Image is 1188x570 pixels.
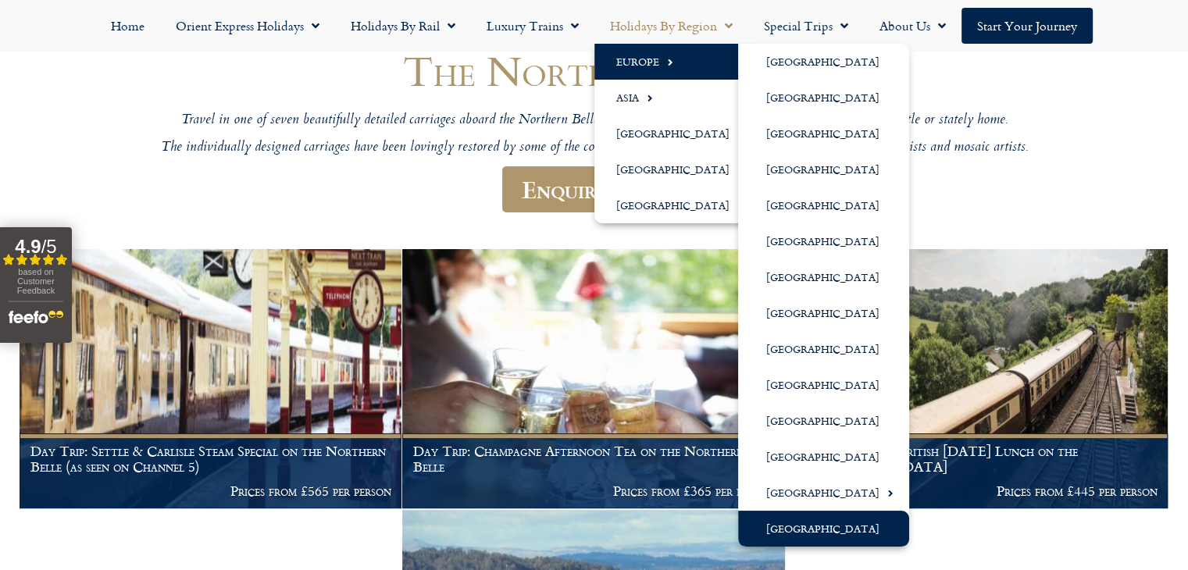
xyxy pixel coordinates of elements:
[126,48,1063,94] h1: The Northern Belle
[796,444,1157,474] h1: Day Trip: Great British [DATE] Lunch on the [GEOGRAPHIC_DATA]
[786,249,1168,510] a: Day Trip: Great British [DATE] Lunch on the [GEOGRAPHIC_DATA] Prices from £445 per person
[738,367,909,403] a: [GEOGRAPHIC_DATA]
[594,44,759,80] a: Europe
[95,8,160,44] a: Home
[20,249,402,510] a: Day Trip: Settle & Carlisle Steam Special on the Northern Belle (as seen on Channel 5) Prices fro...
[738,223,909,259] a: [GEOGRAPHIC_DATA]
[502,166,686,212] a: Enquire Now
[738,331,909,367] a: [GEOGRAPHIC_DATA]
[402,249,785,510] a: Day Trip: Champagne Afternoon Tea on the Northern Belle Prices from £365 per person
[738,475,909,511] a: [GEOGRAPHIC_DATA]
[594,116,759,151] a: [GEOGRAPHIC_DATA]
[160,8,335,44] a: Orient Express Holidays
[738,439,909,475] a: [GEOGRAPHIC_DATA]
[471,8,594,44] a: Luxury Trains
[126,112,1063,130] p: Travel in one of seven beautifully detailed carriages aboard the Northern Belle luxury train, eac...
[335,8,471,44] a: Holidays by Rail
[8,8,1180,44] nav: Menu
[126,139,1063,157] p: The individually designed carriages have been lovingly restored by some of the country’s top craf...
[594,187,759,223] a: [GEOGRAPHIC_DATA]
[796,483,1157,499] p: Prices from £445 per person
[738,295,909,331] a: [GEOGRAPHIC_DATA]
[961,8,1093,44] a: Start your Journey
[738,80,909,116] a: [GEOGRAPHIC_DATA]
[748,8,864,44] a: Special Trips
[594,80,759,116] a: Asia
[738,259,909,295] a: [GEOGRAPHIC_DATA]
[594,8,748,44] a: Holidays by Region
[738,511,909,547] a: [GEOGRAPHIC_DATA]
[738,151,909,187] a: [GEOGRAPHIC_DATA]
[738,44,909,547] ul: Europe
[30,483,391,499] p: Prices from £565 per person
[864,8,961,44] a: About Us
[738,116,909,151] a: [GEOGRAPHIC_DATA]
[413,444,774,474] h1: Day Trip: Champagne Afternoon Tea on the Northern Belle
[738,187,909,223] a: [GEOGRAPHIC_DATA]
[594,151,759,187] a: [GEOGRAPHIC_DATA]
[30,444,391,474] h1: Day Trip: Settle & Carlisle Steam Special on the Northern Belle (as seen on Channel 5)
[738,44,909,80] a: [GEOGRAPHIC_DATA]
[738,403,909,439] a: [GEOGRAPHIC_DATA]
[413,483,774,499] p: Prices from £365 per person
